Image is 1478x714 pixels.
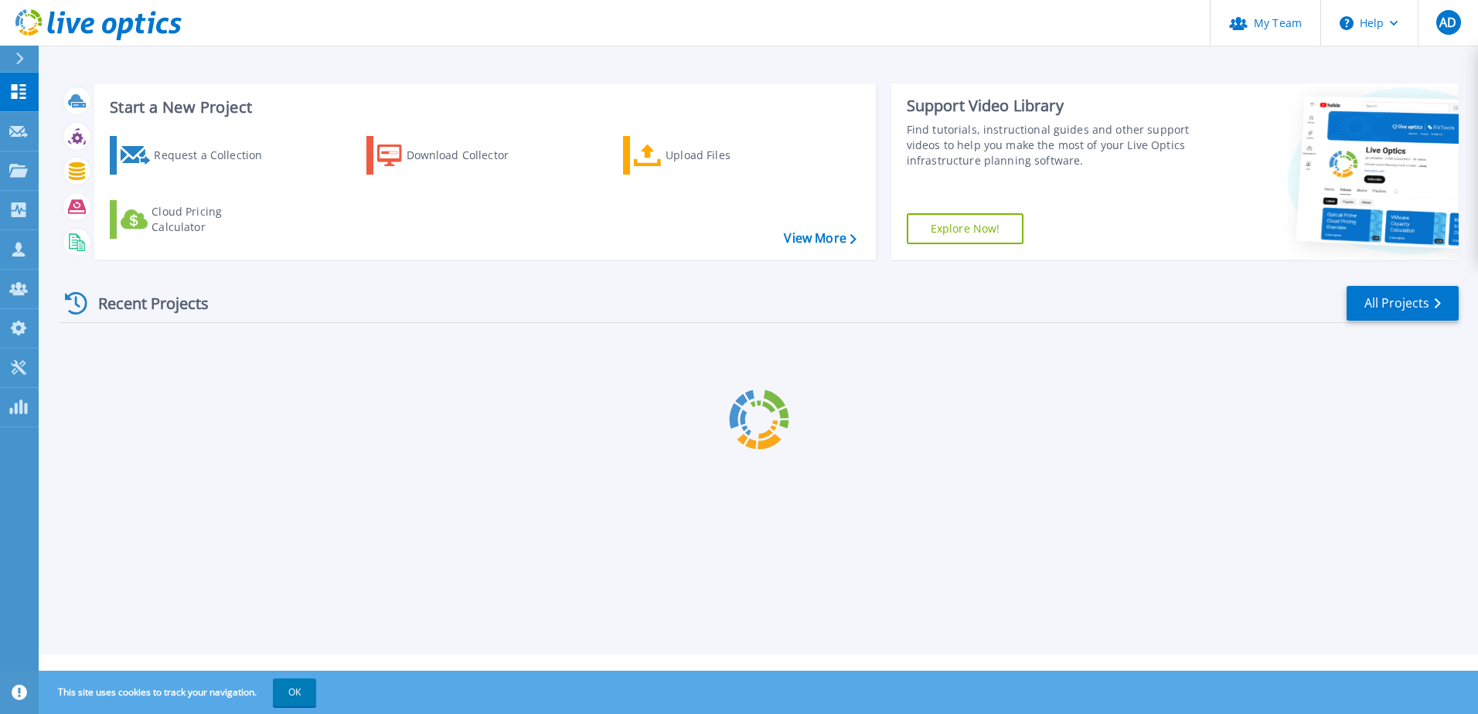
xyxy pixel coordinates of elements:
[1347,286,1459,321] a: All Projects
[154,140,278,171] div: Request a Collection
[273,678,316,706] button: OK
[152,204,275,235] div: Cloud Pricing Calculator
[366,136,539,175] a: Download Collector
[110,136,282,175] a: Request a Collection
[907,122,1196,168] div: Find tutorials, instructional guides and other support videos to help you make the most of your L...
[623,136,795,175] a: Upload Files
[907,213,1024,244] a: Explore Now!
[110,99,856,116] h3: Start a New Project
[110,200,282,239] a: Cloud Pricing Calculator
[60,284,230,322] div: Recent Projects
[784,231,856,246] a: View More
[407,140,530,171] div: Download Collector
[1439,16,1456,29] span: AD
[43,678,316,706] span: This site uses cookies to track your navigation.
[666,140,789,171] div: Upload Files
[907,96,1196,116] div: Support Video Library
